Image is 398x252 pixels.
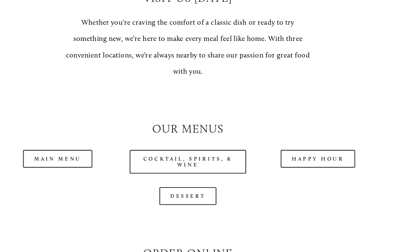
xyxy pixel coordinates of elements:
a: Main Menu [46,154,110,171]
p: Whether you're craving the comfort of a classic dish or ready to try something new, we’re here to... [84,28,314,90]
a: Cocktail, Spirits, & Wine [145,154,253,176]
h2: Our Menus [24,127,374,142]
a: Dessert [172,189,226,206]
a: Happy Hour [285,154,355,171]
